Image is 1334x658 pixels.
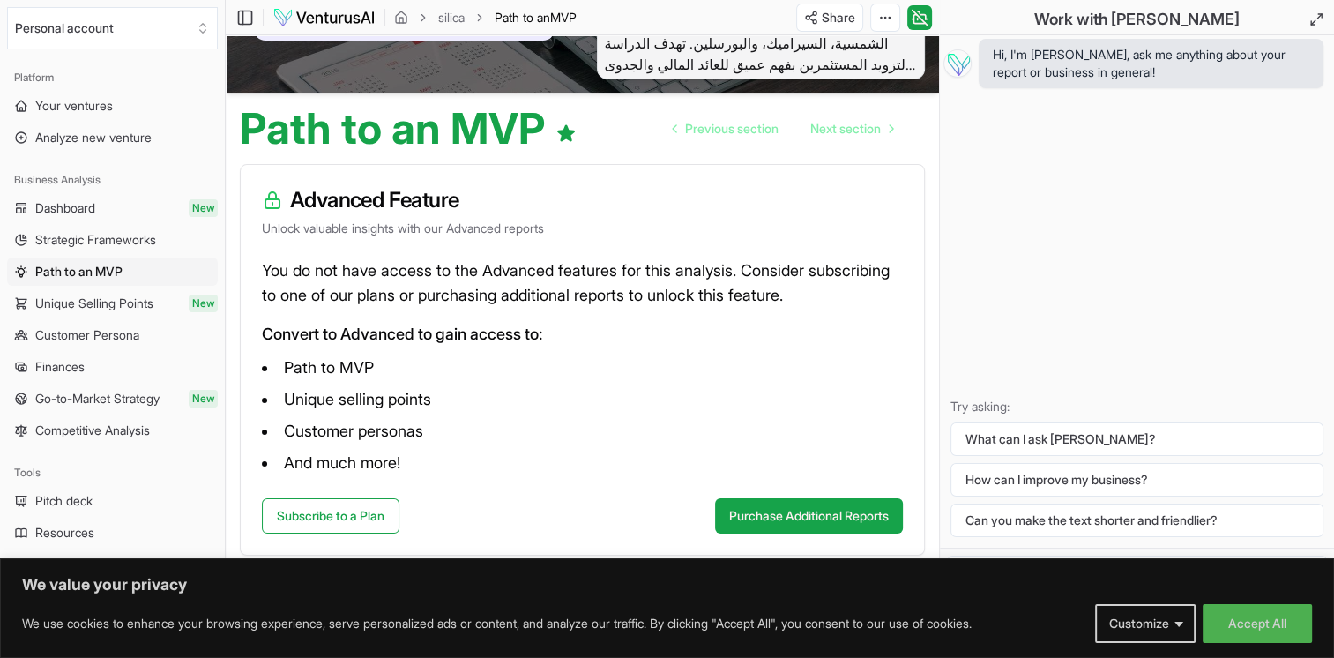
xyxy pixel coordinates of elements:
img: Vera [943,49,972,78]
img: logo [272,7,376,28]
span: Strategic Frameworks [35,231,156,249]
span: Path to anMVP [495,9,577,26]
a: Strategic Frameworks [7,226,218,254]
p: We use cookies to enhance your browsing experience, serve personalized ads or content, and analyz... [22,613,972,634]
button: Can you make the text shorter and friendlier? [950,504,1323,537]
span: Path to an MVP [35,263,123,280]
a: Resources [7,519,218,547]
button: Select an organization [7,7,218,49]
p: Unlock valuable insights with our Advanced reports [262,220,903,237]
nav: breadcrumb [394,9,577,26]
a: Unique Selling PointsNew [7,289,218,318]
a: Competitive Analysis [7,416,218,445]
a: Customer Persona [7,321,218,349]
span: Unique Selling Points [35,295,153,312]
a: Go to previous page [659,111,793,146]
span: Next section [810,120,881,138]
span: Share [822,9,855,26]
span: New [189,390,218,408]
span: Dashboard [35,199,95,217]
a: Finances [7,353,218,381]
span: New [189,199,218,217]
a: Analyze new venture [7,123,218,152]
span: Customer Persona [35,326,139,344]
a: Go to next page [796,111,907,146]
li: Unique selling points [262,385,903,414]
span: Resources [35,524,94,542]
span: Your ventures [35,97,113,115]
span: Go-to-Market Strategy [35,390,160,408]
nav: pagination [659,111,907,146]
span: Finances [35,358,85,376]
a: Path to an MVP [7,258,218,286]
a: silica [438,9,465,26]
button: Share [796,4,863,32]
p: You do not have access to the Advanced features for this analysis. Consider subscribing to one of... [262,258,903,308]
a: Pitch deck [7,487,218,515]
span: Previous section [685,120,779,138]
button: Customize [1095,604,1196,643]
div: Platform [7,64,218,92]
h3: Advanced Feature [262,186,903,214]
span: Analyze new venture [35,129,152,146]
button: Accept All [1203,604,1312,643]
p: Try asking: [950,398,1323,415]
p: We value your privacy [22,574,1312,595]
span: Hi, I'm [PERSON_NAME], ask me anything about your report or business in general! [993,46,1309,81]
li: And much more! [262,449,903,477]
span: Competitive Analysis [35,422,150,439]
h1: Path to an MVP [240,108,577,150]
button: How can I improve my business? [950,463,1323,497]
a: Your ventures [7,92,218,120]
li: Path to MVP [262,354,903,382]
button: What can I ask [PERSON_NAME]? [950,422,1323,456]
a: DashboardNew [7,194,218,222]
p: Convert to Advanced to gain access to: [262,322,903,347]
button: Purchase Additional Reports [715,498,903,534]
a: Subscribe to a Plan [262,498,399,534]
span: Path to an [495,10,550,25]
li: Customer personas [262,417,903,445]
h2: Work with [PERSON_NAME] [1034,7,1240,32]
div: Tools [7,459,218,487]
div: Business Analysis [7,166,218,194]
span: New [189,295,218,312]
span: Pitch deck [35,492,93,510]
a: Go-to-Market StrategyNew [7,385,218,413]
